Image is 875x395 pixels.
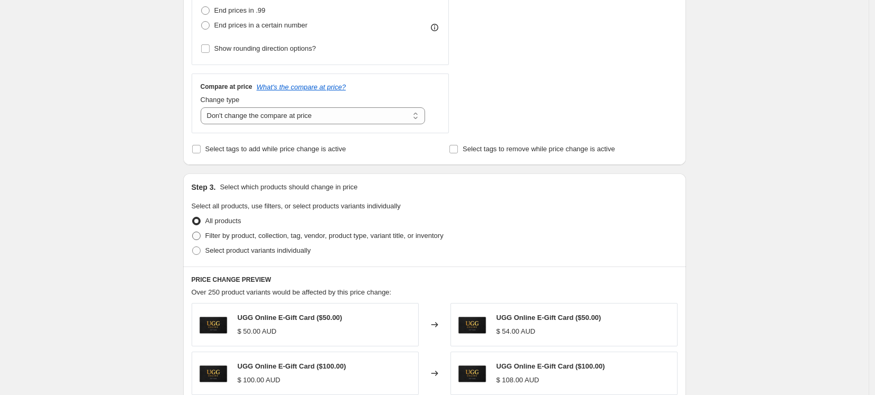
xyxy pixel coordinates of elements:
span: Select tags to add while price change is active [205,145,346,153]
span: UGG Online E-Gift Card ($50.00) [497,314,601,321]
span: Show rounding direction options? [214,44,316,52]
span: End prices in .99 [214,6,266,14]
img: giftcard_80x.jpg [197,309,229,341]
img: giftcard_80x.jpg [456,309,488,341]
div: $ 108.00 AUD [497,375,539,385]
span: All products [205,217,241,225]
button: What's the compare at price? [257,83,346,91]
img: giftcard_80x.jpg [197,357,229,389]
div: $ 54.00 AUD [497,326,536,337]
span: End prices in a certain number [214,21,308,29]
h6: PRICE CHANGE PREVIEW [192,275,678,284]
span: Select all products, use filters, or select products variants individually [192,202,401,210]
span: UGG Online E-Gift Card ($50.00) [238,314,342,321]
span: Select tags to remove while price change is active [463,145,615,153]
span: UGG Online E-Gift Card ($100.00) [497,362,605,370]
span: Select product variants individually [205,246,311,254]
span: Change type [201,96,240,104]
h3: Compare at price [201,82,252,91]
img: giftcard_80x.jpg [456,357,488,389]
span: Over 250 product variants would be affected by this price change: [192,288,392,296]
h2: Step 3. [192,182,216,192]
div: $ 100.00 AUD [238,375,281,385]
p: Select which products should change in price [220,182,357,192]
span: UGG Online E-Gift Card ($100.00) [238,362,346,370]
div: $ 50.00 AUD [238,326,277,337]
span: Filter by product, collection, tag, vendor, product type, variant title, or inventory [205,232,444,240]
